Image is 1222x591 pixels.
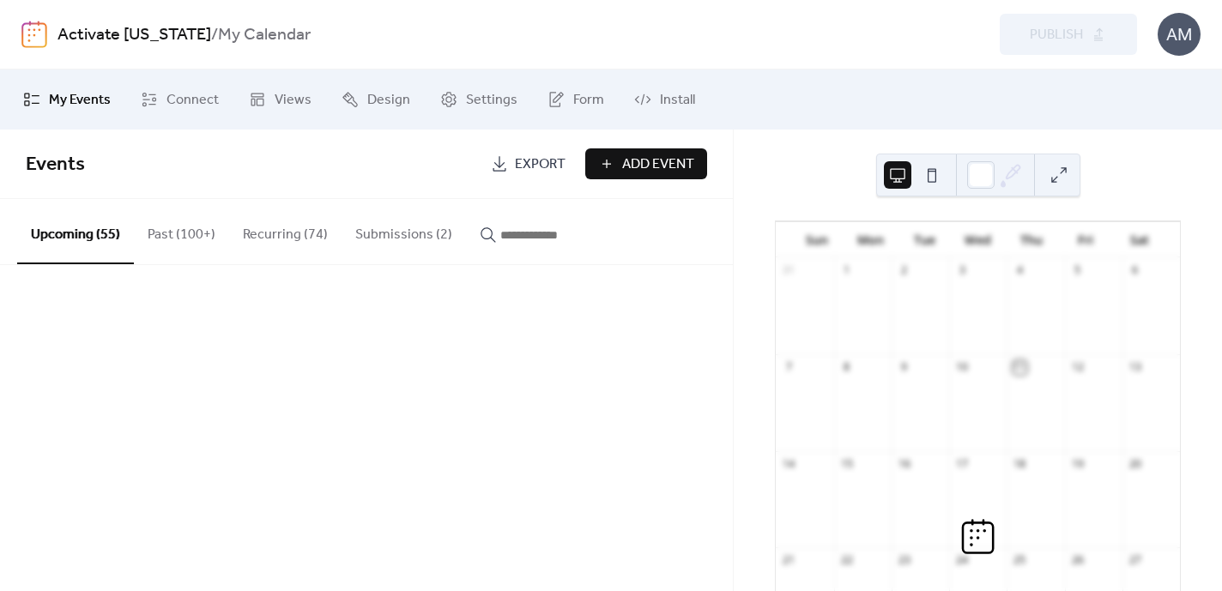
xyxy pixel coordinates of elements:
img: logo [21,21,47,48]
div: 4 [1013,263,1027,278]
b: / [211,19,218,51]
span: Install [660,90,695,111]
div: Thu [1005,222,1059,257]
div: 5 [1070,263,1085,278]
span: Add Event [622,154,694,175]
span: Views [275,90,312,111]
div: Sat [1112,222,1166,257]
div: 8 [839,360,854,375]
div: 3 [955,263,970,278]
div: 25 [1013,553,1027,568]
button: Recurring (74) [229,199,342,262]
div: 2 [897,263,911,278]
div: 18 [1013,456,1027,471]
a: Install [621,76,708,123]
a: Views [236,76,324,123]
span: Design [367,90,410,111]
a: Design [329,76,423,123]
div: 10 [955,360,970,375]
div: 20 [1128,456,1142,471]
div: 26 [1070,553,1085,568]
div: Fri [1059,222,1113,257]
div: 23 [897,553,911,568]
div: 16 [897,456,911,471]
div: 19 [1070,456,1085,471]
a: Activate [US_STATE] [57,19,211,51]
a: My Events [10,76,124,123]
div: 1 [839,263,854,278]
span: Export [515,154,566,175]
div: 21 [782,553,796,568]
div: Wed [951,222,1005,257]
div: 14 [782,456,796,471]
button: Past (100+) [134,199,229,262]
div: Tue [898,222,952,257]
div: 31 [782,263,796,278]
div: 24 [955,553,970,568]
div: 12 [1070,360,1085,375]
div: 11 [1013,360,1027,375]
div: 7 [782,360,796,375]
button: Upcoming (55) [17,199,134,264]
div: 9 [897,360,911,375]
span: Form [573,90,604,111]
a: Connect [128,76,232,123]
div: 17 [955,456,970,471]
div: 15 [839,456,854,471]
div: AM [1158,13,1201,56]
button: Submissions (2) [342,199,466,262]
span: My Events [49,90,111,111]
a: Settings [427,76,530,123]
div: 27 [1128,553,1142,568]
a: Export [478,148,578,179]
div: 13 [1128,360,1142,375]
div: 6 [1128,263,1142,278]
button: Add Event [585,148,707,179]
span: Settings [466,90,517,111]
span: Events [26,146,85,184]
b: My Calendar [218,19,311,51]
div: Sun [789,222,844,257]
div: Mon [844,222,898,257]
span: Connect [166,90,219,111]
a: Form [535,76,617,123]
div: 22 [839,553,854,568]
